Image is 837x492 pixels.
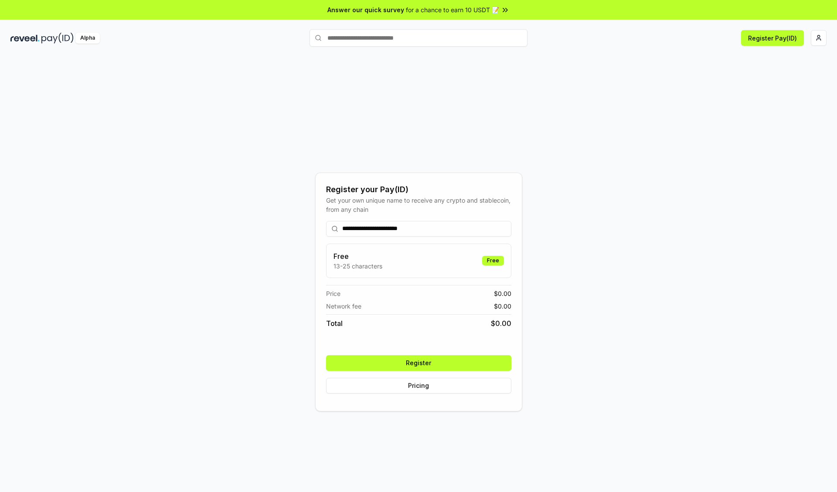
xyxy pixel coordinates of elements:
[326,355,511,371] button: Register
[326,183,511,196] div: Register your Pay(ID)
[482,256,504,265] div: Free
[326,318,343,329] span: Total
[10,33,40,44] img: reveel_dark
[741,30,804,46] button: Register Pay(ID)
[326,289,340,298] span: Price
[491,318,511,329] span: $ 0.00
[494,302,511,311] span: $ 0.00
[333,261,382,271] p: 13-25 characters
[406,5,499,14] span: for a chance to earn 10 USDT 📝
[326,302,361,311] span: Network fee
[494,289,511,298] span: $ 0.00
[327,5,404,14] span: Answer our quick survey
[333,251,382,261] h3: Free
[326,378,511,394] button: Pricing
[41,33,74,44] img: pay_id
[75,33,100,44] div: Alpha
[326,196,511,214] div: Get your own unique name to receive any crypto and stablecoin, from any chain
